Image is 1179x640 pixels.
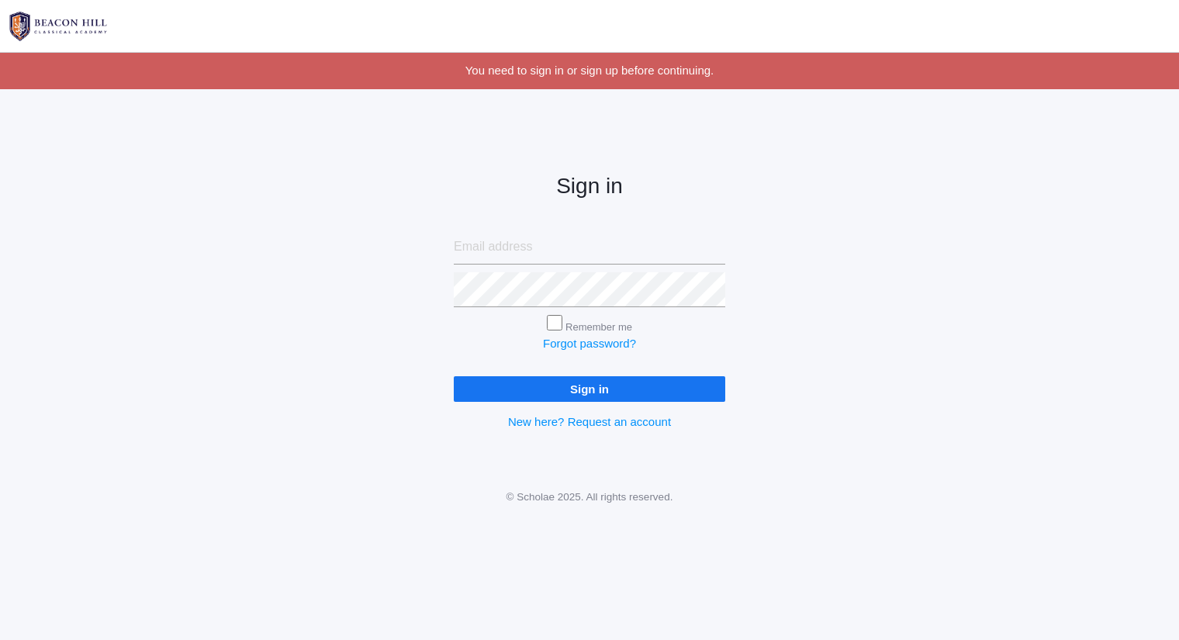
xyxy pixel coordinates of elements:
a: New here? Request an account [508,415,671,428]
h2: Sign in [454,175,725,199]
input: Sign in [454,376,725,402]
input: Email address [454,230,725,265]
a: Forgot password? [543,337,636,350]
label: Remember me [565,321,632,333]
